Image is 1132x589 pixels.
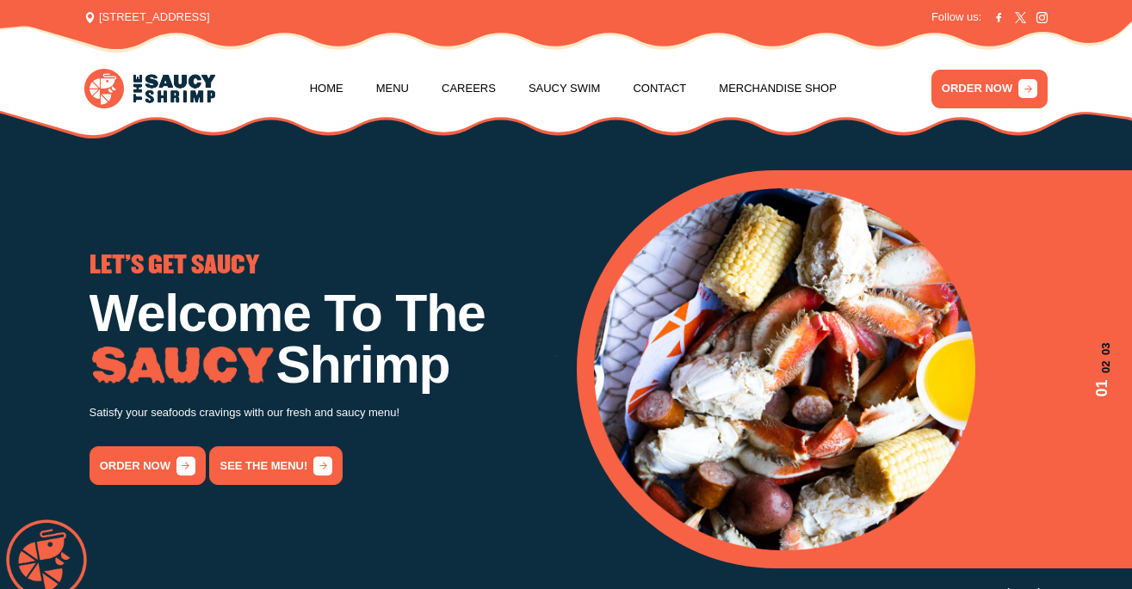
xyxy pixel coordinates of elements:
[90,403,556,423] p: Satisfy your seafoods cravings with our fresh and saucy menu!
[442,56,496,121] a: Careers
[209,446,343,485] a: See the menu!
[719,56,837,121] a: Merchandise Shop
[633,56,686,121] a: Contact
[594,188,975,550] img: Banner Image
[1091,342,1114,354] span: 03
[90,347,276,385] img: Image
[1091,379,1114,396] span: 01
[594,188,1114,550] div: 1 / 3
[90,446,206,485] a: order now
[1091,361,1114,373] span: 02
[84,69,215,108] img: logo
[90,254,556,485] div: 1 / 3
[529,56,601,121] a: Saucy Swim
[931,9,982,26] span: Follow us:
[310,56,343,121] a: Home
[84,9,210,26] span: [STREET_ADDRESS]
[90,254,259,278] span: LET'S GET SAUCY
[90,287,556,392] h1: Welcome To The Shrimp
[931,70,1048,108] a: ORDER NOW
[376,56,409,121] a: Menu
